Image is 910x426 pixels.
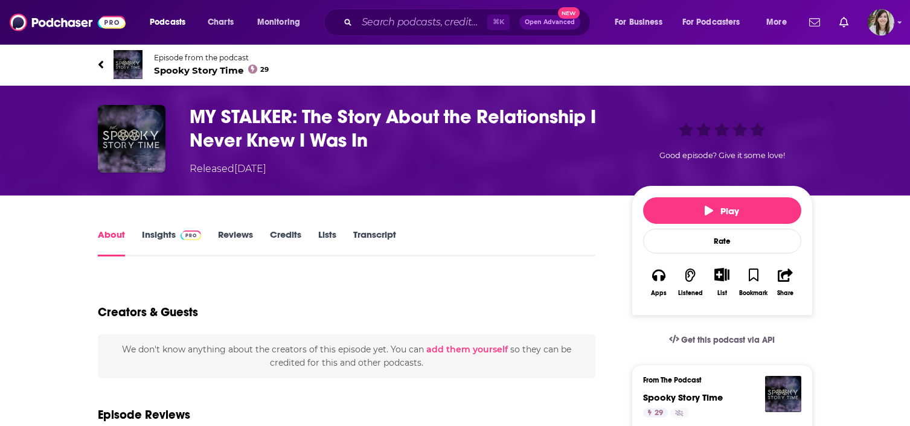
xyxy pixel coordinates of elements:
[260,67,269,72] span: 29
[682,14,740,31] span: For Podcasters
[765,376,801,412] img: Spooky Story Time
[335,8,602,36] div: Search podcasts, credits, & more...
[615,14,662,31] span: For Business
[114,50,143,79] img: Spooky Story Time
[218,229,253,256] a: Reviews
[141,13,201,32] button: open menu
[659,325,785,355] a: Get this podcast via API
[777,290,793,297] div: Share
[181,230,202,240] img: Podchaser Pro
[318,229,336,256] a: Lists
[705,205,739,217] span: Play
[643,260,674,304] button: Apps
[558,7,580,19] span: New
[681,335,775,345] span: Get this podcast via API
[804,12,825,33] a: Show notifications dropdown
[643,197,801,224] button: Play
[868,9,894,36] span: Logged in as devinandrade
[738,260,769,304] button: Bookmark
[487,14,510,30] span: ⌘ K
[519,15,580,30] button: Open AdvancedNew
[766,14,787,31] span: More
[525,19,575,25] span: Open Advanced
[643,392,723,403] a: Spooky Story Time
[643,376,792,384] h3: From The Podcast
[606,13,678,32] button: open menu
[98,50,455,79] a: Spooky Story TimeEpisode from the podcastSpooky Story Time29
[154,53,269,62] span: Episode from the podcast
[868,9,894,36] button: Show profile menu
[353,229,396,256] a: Transcript
[98,305,198,320] h2: Creators & Guests
[717,289,727,297] div: List
[257,14,300,31] span: Monitoring
[357,13,487,32] input: Search podcasts, credits, & more...
[10,11,126,34] img: Podchaser - Follow, Share and Rate Podcasts
[98,105,165,173] img: MY STALKER: The Story About the Relationship I Never Knew I Was In
[674,13,758,32] button: open menu
[200,13,241,32] a: Charts
[710,268,734,281] button: Show More Button
[643,408,668,418] a: 29
[98,229,125,256] a: About
[769,260,801,304] button: Share
[154,65,269,76] span: Spooky Story Time
[122,344,571,368] span: We don't know anything about the creators of this episode yet . You can so they can be credited f...
[835,12,853,33] a: Show notifications dropdown
[678,290,703,297] div: Listened
[150,14,185,31] span: Podcasts
[190,162,266,176] div: Released [DATE]
[706,260,737,304] div: Show More ButtonList
[426,345,508,354] button: add them yourself
[98,407,190,422] h3: Episode Reviews
[208,14,234,31] span: Charts
[249,13,316,32] button: open menu
[868,9,894,36] img: User Profile
[659,151,785,160] span: Good episode? Give it some love!
[739,290,767,297] div: Bookmark
[758,13,802,32] button: open menu
[643,229,801,253] div: Rate
[190,105,612,152] h1: MY STALKER: The Story About the Relationship I Never Knew I Was In
[674,260,706,304] button: Listened
[270,229,301,256] a: Credits
[655,407,663,419] span: 29
[651,290,667,297] div: Apps
[142,229,202,256] a: InsightsPodchaser Pro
